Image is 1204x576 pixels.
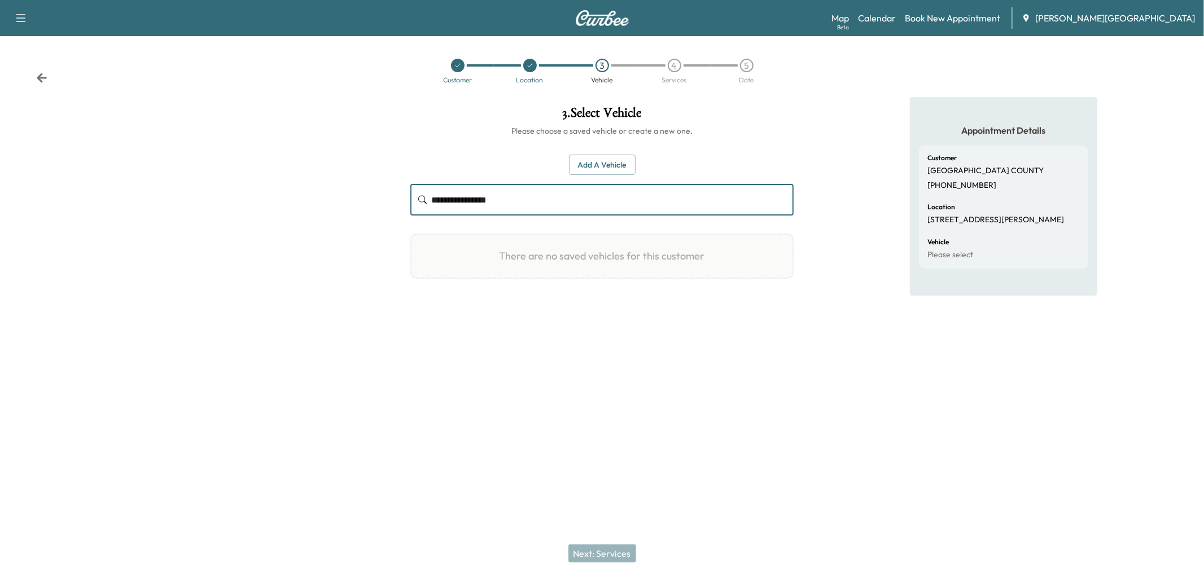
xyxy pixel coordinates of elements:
a: MapBeta [831,11,849,25]
div: 5 [740,59,754,72]
div: Location [516,77,544,83]
a: Book New Appointment [905,11,1000,25]
div: Vehicle [592,77,613,83]
div: Date [739,77,754,83]
div: 4 [668,59,681,72]
div: Services [662,77,687,83]
p: [GEOGRAPHIC_DATA] COUNTY [928,166,1044,176]
p: Please select [928,250,974,260]
div: Back [36,72,47,83]
span: [PERSON_NAME][GEOGRAPHIC_DATA] [1035,11,1195,25]
p: [PHONE_NUMBER] [928,181,997,191]
h5: Appointment Details [919,124,1088,137]
a: Calendar [858,11,896,25]
h6: Vehicle [928,239,949,245]
h6: Please choose a saved vehicle or create a new one. [410,125,794,137]
h6: Customer [928,155,957,161]
div: Customer [443,77,472,83]
h6: Location [928,204,956,210]
div: 3 [596,59,609,72]
h1: 3 . Select Vehicle [410,106,794,125]
div: There are no saved vehicles for this customer [410,234,794,279]
img: Curbee Logo [575,10,629,26]
p: [STREET_ADDRESS][PERSON_NAME] [928,215,1065,225]
button: Add a Vehicle [569,155,636,175]
div: Beta [837,23,849,32]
